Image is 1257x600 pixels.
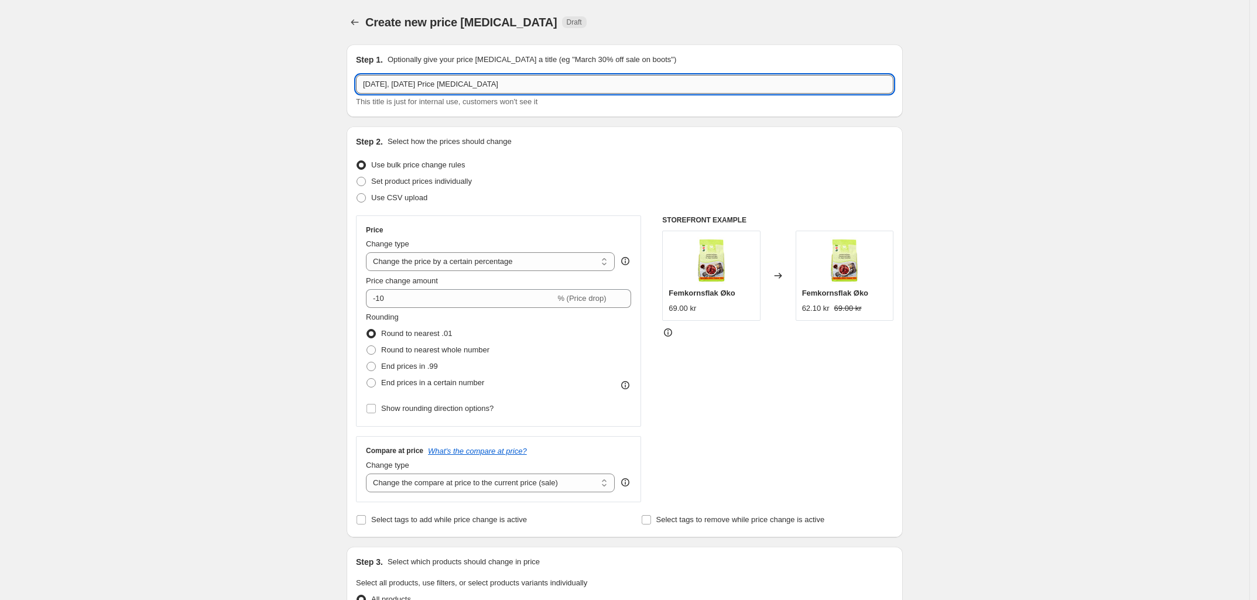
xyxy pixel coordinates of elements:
[428,447,527,455] button: What's the compare at price?
[557,294,606,303] span: % (Price drop)
[366,461,409,469] span: Change type
[388,136,512,148] p: Select how the prices should change
[669,289,735,297] span: Femkornsflak Øko
[366,276,438,285] span: Price change amount
[371,177,472,186] span: Set product prices individually
[567,18,582,27] span: Draft
[381,362,438,371] span: End prices in .99
[669,303,696,314] div: 69.00 kr
[356,97,537,106] span: This title is just for internal use, customers won't see it
[356,136,383,148] h2: Step 2.
[662,215,893,225] h6: STOREFRONT EXAMPLE
[356,578,587,587] span: Select all products, use filters, or select products variants individually
[381,378,484,387] span: End prices in a certain number
[381,404,494,413] span: Show rounding direction options?
[371,160,465,169] span: Use bulk price change rules
[388,556,540,568] p: Select which products should change in price
[366,289,555,308] input: -15
[366,313,399,321] span: Rounding
[388,54,676,66] p: Optionally give your price [MEDICAL_DATA] a title (eg "March 30% off sale on boots")
[366,239,409,248] span: Change type
[821,237,868,284] img: d22fa0b6-36f0-4966-be27-01786ca9a172_80x.jpg
[656,515,825,524] span: Select tags to remove while price change is active
[371,515,527,524] span: Select tags to add while price change is active
[366,446,423,455] h3: Compare at price
[356,75,893,94] input: 30% off holiday sale
[366,225,383,235] h3: Price
[365,16,557,29] span: Create new price [MEDICAL_DATA]
[688,237,735,284] img: d22fa0b6-36f0-4966-be27-01786ca9a172_80x.jpg
[347,14,363,30] button: Price change jobs
[834,303,862,314] strike: 69.00 kr
[371,193,427,202] span: Use CSV upload
[356,556,383,568] h2: Step 3.
[619,476,631,488] div: help
[381,345,489,354] span: Round to nearest whole number
[381,329,452,338] span: Round to nearest .01
[619,255,631,267] div: help
[356,54,383,66] h2: Step 1.
[802,303,830,314] div: 62.10 kr
[802,289,868,297] span: Femkornsflak Øko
